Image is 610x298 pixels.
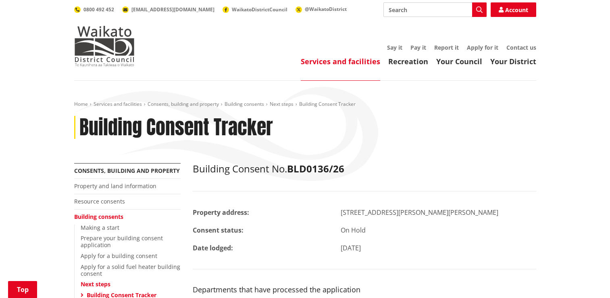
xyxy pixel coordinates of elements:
a: Pay it [410,44,426,51]
strong: Property address: [193,208,249,217]
div: [STREET_ADDRESS][PERSON_NAME][PERSON_NAME] [335,208,542,217]
a: Apply for it [467,44,498,51]
iframe: Messenger Launcher [573,264,602,293]
span: Building Consent Tracker [299,101,356,107]
a: Next steps [81,280,110,288]
div: [DATE] [335,243,542,253]
img: Waikato District Council - Te Kaunihera aa Takiwaa o Waikato [74,26,135,66]
span: 0800 492 452 [83,6,114,13]
a: Your Council [436,57,482,66]
a: Next steps [270,101,294,107]
span: [EMAIL_ADDRESS][DOMAIN_NAME] [131,6,214,13]
span: @WaikatoDistrict [305,6,347,13]
a: Report it [434,44,459,51]
a: WaikatoDistrictCouncil [223,6,287,13]
span: WaikatoDistrictCouncil [232,6,287,13]
a: [EMAIL_ADDRESS][DOMAIN_NAME] [122,6,214,13]
strong: Date lodged: [193,243,233,252]
a: Property and land information [74,182,156,190]
a: Services and facilities [301,57,380,66]
a: Home [74,101,88,107]
strong: BLD0136/26 [287,162,344,175]
a: Account [491,2,536,17]
a: Contact us [506,44,536,51]
a: Building consents [74,213,123,220]
a: Making a start [81,224,119,231]
a: Apply for a building consent [81,252,157,260]
a: Services and facilities [94,101,142,107]
a: Building consents [225,101,264,107]
a: Say it [387,44,402,51]
a: @WaikatoDistrict [296,6,347,13]
strong: Consent status: [193,226,244,235]
h3: Departments that have processed the application [193,285,536,294]
a: Top [8,281,37,298]
a: Prepare your building consent application [81,234,163,249]
a: Resource consents [74,197,125,205]
h1: Building Consent Tracker [79,116,273,139]
a: Apply for a solid fuel heater building consent​ [81,263,180,277]
nav: breadcrumb [74,101,536,108]
a: Consents, building and property [74,167,180,174]
h2: Building Consent No. [193,163,536,175]
a: Consents, building and property [148,101,219,107]
a: Recreation [388,57,428,66]
input: Search input [383,2,487,17]
a: 0800 492 452 [74,6,114,13]
div: On Hold [335,225,542,235]
a: Your District [490,57,536,66]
